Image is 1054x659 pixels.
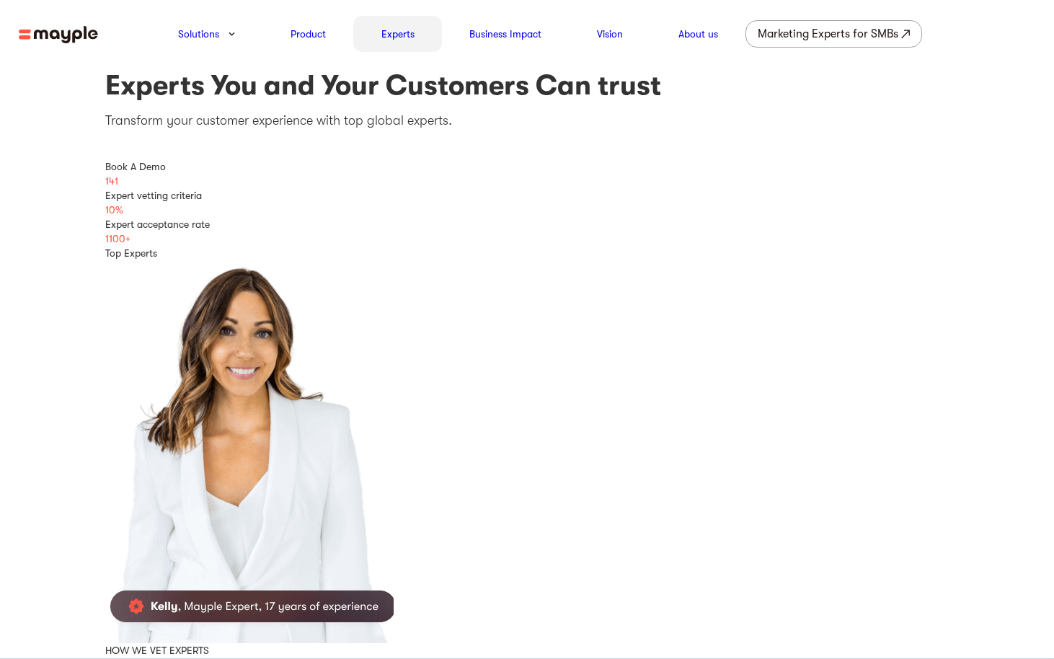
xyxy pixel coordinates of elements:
[745,20,922,48] a: Marketing Experts for SMBs
[105,111,949,131] p: Transform your customer experience with top global experts.
[105,217,949,231] div: Expert acceptance rate
[105,188,949,203] div: Expert vetting criteria
[19,26,98,44] img: mayple-logo
[291,25,326,43] a: Product
[597,25,623,43] a: Vision
[678,25,718,43] a: About us
[758,24,898,44] div: Marketing Experts for SMBs
[105,174,949,188] div: 141
[229,32,235,36] img: arrow-down
[105,246,949,260] div: Top Experts
[105,643,949,658] div: HOW WE VET EXPERTS
[469,25,541,43] a: Business Impact
[105,231,949,246] div: 1100+
[105,203,949,217] div: 10%
[381,25,415,43] a: Experts
[794,492,1054,659] iframe: Chat Widget
[105,159,949,174] div: Book A Demo
[105,260,394,643] img: Mark Farias Mayple Expert
[178,25,219,43] a: Solutions
[105,68,949,103] h1: Experts You and Your Customers Can trust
